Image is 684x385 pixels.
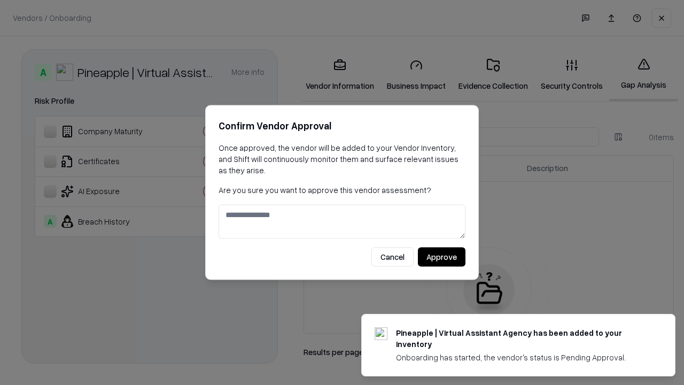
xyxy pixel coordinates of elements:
button: Cancel [371,248,414,267]
p: Are you sure you want to approve this vendor assessment? [219,184,465,196]
img: trypineapple.com [375,327,387,340]
p: Once approved, the vendor will be added to your Vendor Inventory, and Shift will continuously mon... [219,142,465,176]
div: Onboarding has started, the vendor's status is Pending Approval. [396,352,649,363]
button: Approve [418,248,465,267]
div: Pineapple | Virtual Assistant Agency has been added to your inventory [396,327,649,350]
h2: Confirm Vendor Approval [219,118,465,134]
